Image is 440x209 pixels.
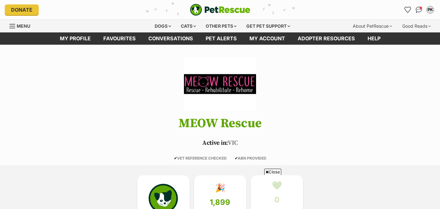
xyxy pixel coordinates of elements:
[348,20,397,32] div: About PetRescue
[190,4,250,16] a: PetRescue
[174,156,227,161] span: VET REFERENCE CHECKED
[403,5,435,15] ul: Account quick links
[9,20,35,31] a: Menu
[54,32,97,45] a: My profile
[97,32,142,45] a: Favourites
[199,32,243,45] a: Pet alerts
[190,4,250,16] img: logo-e224e6f780fb5917bec1dbf3a21bbac754714ae5b6737aabdf751b685950b380.svg
[5,4,39,15] a: Donate
[425,5,435,15] button: My account
[291,32,361,45] a: Adopter resources
[17,23,30,29] span: Menu
[201,20,241,32] div: Other pets
[174,156,177,161] icon: ✔
[142,32,199,45] a: conversations
[416,7,422,13] img: chat-41dd97257d64d25036548639549fe6c8038ab92f7586957e7f3b1b290dea8141.svg
[243,32,291,45] a: My account
[242,20,294,32] div: Get pet support
[235,156,266,161] span: ABN PROVIDED
[361,32,387,45] a: Help
[67,178,373,206] iframe: Advertisement
[403,5,413,15] a: Favourites
[414,5,424,15] a: Conversations
[176,20,200,32] div: Cats
[264,169,281,175] span: Close
[202,139,228,147] span: Active in:
[235,156,238,161] icon: ✔
[427,7,433,13] div: PK
[398,20,435,32] div: Good Reads
[184,57,256,111] img: MEOW Rescue
[150,20,175,32] div: Dogs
